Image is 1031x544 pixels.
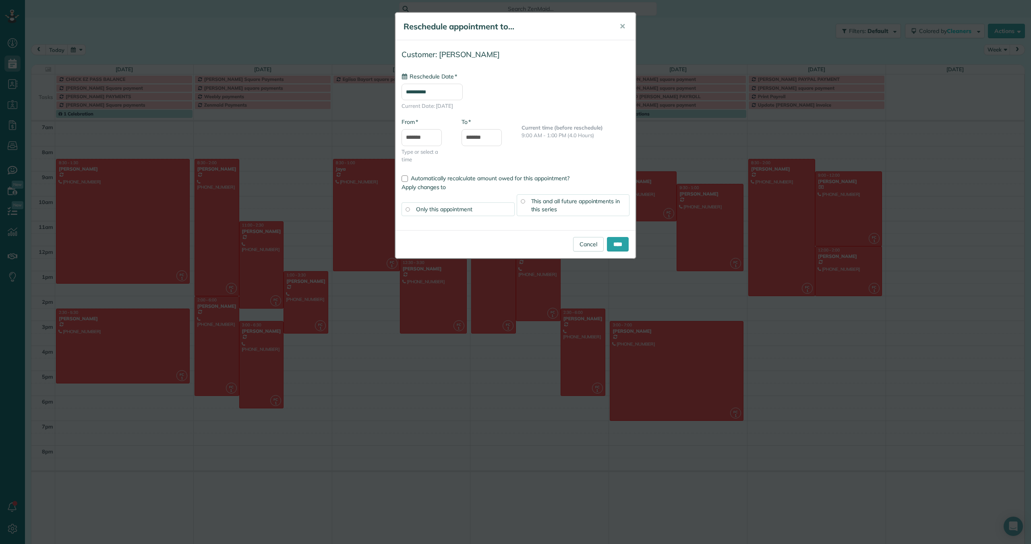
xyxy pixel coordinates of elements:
[521,199,525,203] input: This and all future appointments in this series
[402,102,629,110] span: Current Date: [DATE]
[522,132,629,139] p: 9:00 AM - 1:00 PM (4.0 Hours)
[416,206,472,213] span: Only this appointment
[402,50,629,59] h4: Customer: [PERSON_NAME]
[402,72,457,80] label: Reschedule Date
[531,198,620,213] span: This and all future appointments in this series
[573,237,604,251] a: Cancel
[462,118,471,126] label: To
[402,148,449,163] span: Type or select a time
[404,21,608,32] h5: Reschedule appointment to...
[402,183,629,191] label: Apply changes to
[406,207,410,211] input: Only this appointment
[522,124,603,131] b: Current time (before reschedule)
[619,22,625,31] span: ✕
[411,175,569,182] span: Automatically recalculate amount owed for this appointment?
[402,118,418,126] label: From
